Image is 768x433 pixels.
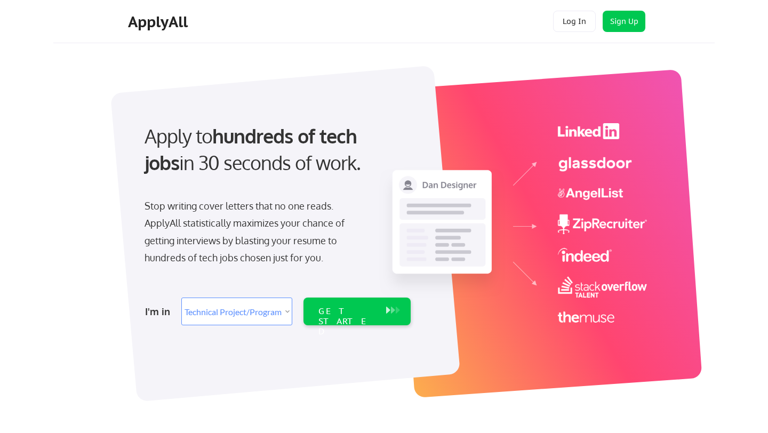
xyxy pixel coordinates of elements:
[145,303,175,320] div: I'm in
[128,13,191,31] div: ApplyAll
[145,124,362,174] strong: hundreds of tech jobs
[145,197,364,267] div: Stop writing cover letters that no one reads. ApplyAll statistically maximizes your chance of get...
[318,306,375,337] div: GET STARTED
[145,123,406,177] div: Apply to in 30 seconds of work.
[553,11,596,32] button: Log In
[603,11,645,32] button: Sign Up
